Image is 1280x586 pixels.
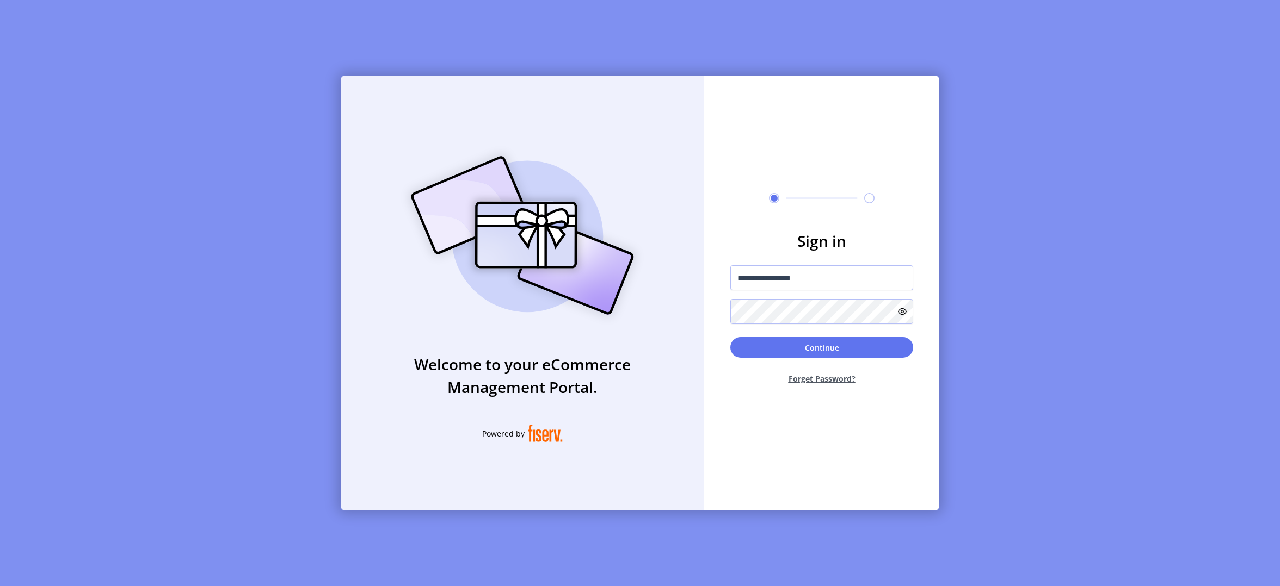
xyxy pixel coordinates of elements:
[482,428,525,439] span: Powered by
[730,229,913,252] h3: Sign in
[341,353,704,398] h3: Welcome to your eCommerce Management Portal.
[395,144,650,327] img: card_Illustration.svg
[730,337,913,358] button: Continue
[730,364,913,393] button: Forget Password?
